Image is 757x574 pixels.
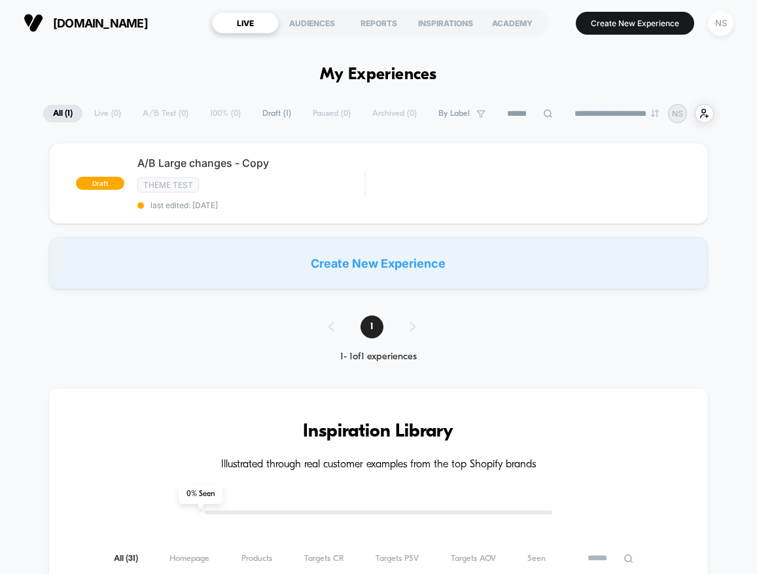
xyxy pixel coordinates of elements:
img: Visually logo [24,13,43,33]
div: LIVE [212,12,279,33]
span: 0 % Seen [179,484,222,504]
div: INSPIRATIONS [412,12,479,33]
div: NS [708,10,733,36]
span: last edited: [DATE] [137,200,364,210]
span: By Label [438,109,470,118]
span: Products [241,554,272,564]
h4: Illustrated through real customer examples from the top Shopify brands [88,459,669,471]
h1: My Experiences [320,65,437,84]
span: Targets CR [304,554,344,564]
button: Create New Experience [576,12,694,35]
img: end [651,109,659,117]
span: All [114,554,138,564]
span: Targets AOV [451,554,496,564]
h3: Inspiration Library [88,422,669,442]
span: [DOMAIN_NAME] [53,16,148,30]
span: All ( 1 ) [43,105,82,122]
button: NS [704,10,737,37]
span: Draft ( 1 ) [253,105,301,122]
span: Seen [527,554,546,564]
span: Targets PSV [376,554,419,564]
span: Theme Test [137,177,199,192]
span: ( 31 ) [126,554,138,563]
span: draft [76,177,124,190]
div: ACADEMY [479,12,546,33]
p: NS [672,109,683,118]
span: Homepage [169,554,209,564]
div: REPORTS [345,12,412,33]
span: 1 [361,315,383,338]
button: [DOMAIN_NAME] [20,12,152,33]
span: A/B Large changes - Copy [137,156,364,170]
div: AUDIENCES [279,12,345,33]
div: Create New Experience [49,237,708,289]
div: 1 - 1 of 1 experiences [315,351,442,363]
